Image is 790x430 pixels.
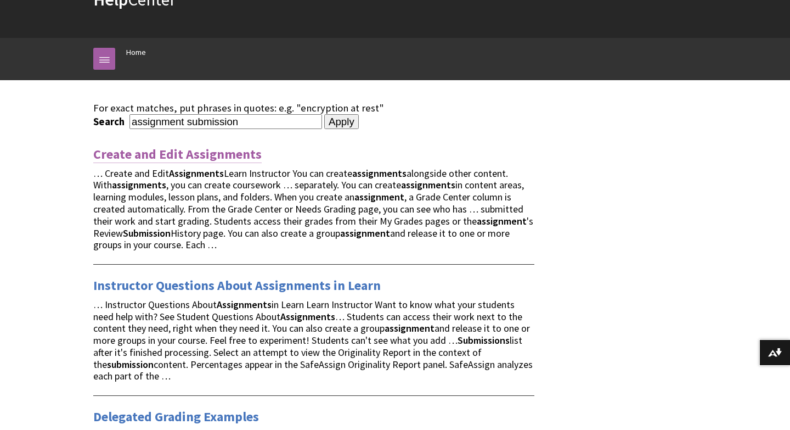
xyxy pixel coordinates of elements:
strong: Assignments [217,298,272,311]
a: Create and Edit Assignments [93,146,262,163]
strong: assignment [385,322,435,334]
strong: assignments [352,167,407,180]
strong: Submissions [458,334,510,347]
a: Delegated Grading Examples [93,408,259,426]
strong: submission [107,358,154,371]
strong: Assignments [280,310,335,323]
div: For exact matches, put phrases in quotes: e.g. "encryption at rest" [93,102,534,114]
span: … Instructor Questions About in Learn Learn Instructor Want to know what your students need help ... [93,298,533,383]
strong: assignment [340,227,390,239]
a: Home [126,46,146,59]
span: … Create and Edit Learn Instructor You can create alongside other content. With , you can create ... [93,167,533,252]
strong: assignments [112,178,166,191]
strong: Submission [123,227,171,239]
strong: assignment [477,215,527,227]
a: Instructor Questions About Assignments in Learn [93,277,381,294]
strong: assignment [354,191,404,203]
input: Apply [324,114,359,130]
strong: Assignments [169,167,224,180]
label: Search [93,115,127,128]
strong: assignments [401,178,455,191]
